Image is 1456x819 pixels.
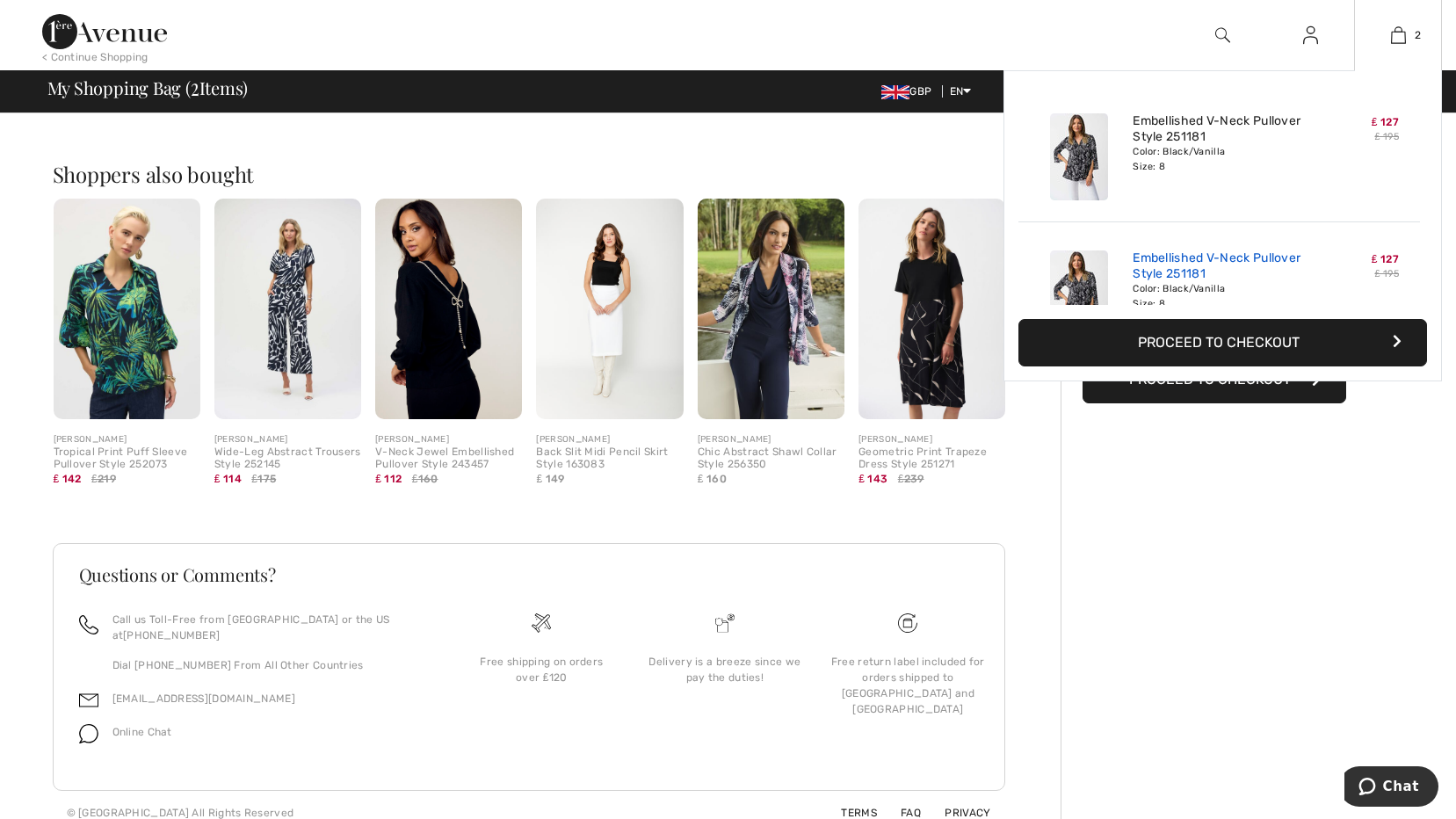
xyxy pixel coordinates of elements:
[858,446,1005,471] div: Geometric Print Trapeze Dress Style 251271
[251,471,276,487] span: ₤175
[214,473,242,485] span: ₤ 114
[91,471,116,487] span: ₤219
[123,629,220,641] a: [PHONE_NUMBER]
[54,473,82,485] span: ₤ 142
[881,85,909,99] img: UK Pound
[375,473,402,485] span: ₤ 112
[950,85,972,98] span: EN
[112,612,430,643] p: Call us Toll-Free from [GEOGRAPHIC_DATA] or the US at
[112,692,295,705] a: [EMAIL_ADDRESS][DOMAIN_NAME]
[1303,25,1318,46] img: My Info
[1215,25,1230,46] img: search the website
[54,433,200,446] div: [PERSON_NAME]
[47,79,249,97] span: My Shopping Bag ( Items)
[412,471,438,487] span: ₤160
[536,433,683,446] div: [PERSON_NAME]
[54,199,200,419] img: Tropical Print Puff Sleeve Pullover Style 252073
[536,199,683,419] img: Back Slit Midi Pencil Skirt Style 163083
[698,433,844,446] div: [PERSON_NAME]
[42,49,148,65] div: < Continue Shopping
[858,199,1005,419] img: Geometric Print Trapeze Dress Style 251271
[898,471,924,487] span: ₤239
[1374,131,1399,142] s: ₤ 195
[858,473,887,485] span: ₤ 143
[1050,250,1108,337] img: Embellished V-Neck Pullover Style 251181
[924,807,990,819] a: Privacy
[698,199,844,419] img: Chic Abstract Shawl Collar Style 256350
[536,446,683,471] div: Back Slit Midi Pencil Skirt Style 163083
[536,473,564,485] span: ₤ 149
[715,613,735,633] img: Delivery is a breeze since we pay the duties!
[79,724,98,743] img: chat
[214,199,361,419] img: Wide-Leg Abstract Trousers Style 252145
[54,446,200,471] div: Tropical Print Puff Sleeve Pullover Style 252073
[820,807,877,819] a: Terms
[464,654,619,685] div: Free shipping on orders over ₤120
[1133,282,1306,310] div: Color: Black/Vanilla Size: 8
[1050,113,1108,200] img: Embellished V-Neck Pullover Style 251181
[79,691,98,710] img: email
[698,446,844,471] div: Chic Abstract Shawl Collar Style 256350
[1391,25,1406,46] img: My Bag
[648,654,802,685] div: Delivery is a breeze since we pay the duties!
[1133,250,1306,282] a: Embellished V-Neck Pullover Style 251181
[881,85,938,98] span: GBP
[698,473,727,485] span: ₤ 160
[79,615,98,634] img: call
[1372,253,1399,265] span: ₤ 127
[1018,319,1427,366] button: Proceed to Checkout
[1415,27,1421,43] span: 2
[112,726,172,738] span: Online Chat
[191,75,199,98] span: 2
[1355,25,1441,46] a: 2
[1344,766,1438,810] iframe: Opens a widget where you can chat to one of our agents
[214,433,361,446] div: [PERSON_NAME]
[858,433,1005,446] div: [PERSON_NAME]
[880,807,921,819] a: FAQ
[1289,25,1332,47] a: Sign In
[79,566,979,583] h3: Questions or Comments?
[1133,145,1306,173] div: Color: Black/Vanilla Size: 8
[53,163,1019,185] h2: Shoppers also bought
[112,657,430,673] p: Dial [PHONE_NUMBER] From All Other Countries
[1372,116,1399,128] span: ₤ 127
[42,14,167,49] img: 1ère Avenue
[214,446,361,471] div: Wide-Leg Abstract Trousers Style 252145
[1374,268,1399,279] s: ₤ 195
[1133,113,1306,145] a: Embellished V-Neck Pullover Style 251181
[375,446,522,471] div: V-Neck Jewel Embellished Pullover Style 243457
[375,199,522,419] img: V-Neck Jewel Embellished Pullover Style 243457
[532,613,551,633] img: Free shipping on orders over &#8356;120
[830,654,985,717] div: Free return label included for orders shipped to [GEOGRAPHIC_DATA] and [GEOGRAPHIC_DATA]
[375,433,522,446] div: [PERSON_NAME]
[898,613,917,633] img: Free shipping on orders over &#8356;120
